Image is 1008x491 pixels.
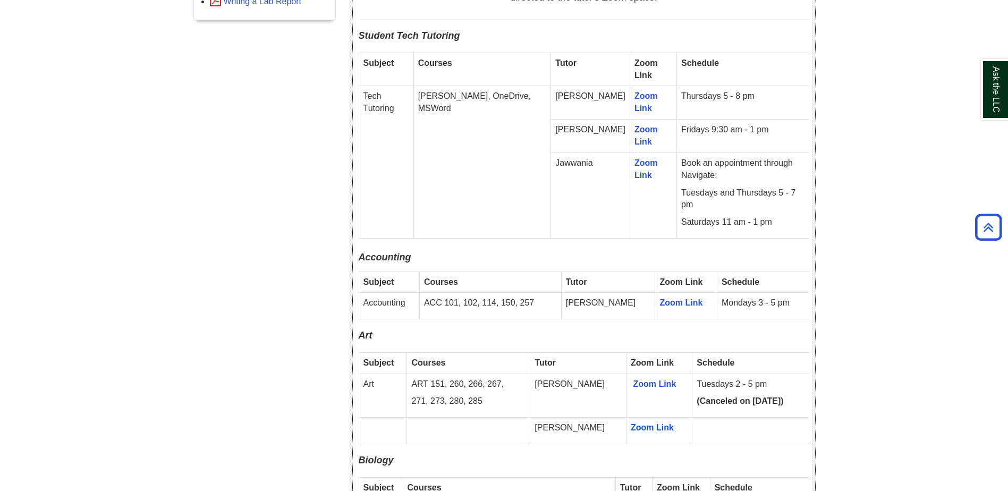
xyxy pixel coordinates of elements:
a: Zoom Link [634,158,658,180]
strong: Subject [363,58,394,67]
p: Mondays 3 - 5 pm [722,297,804,309]
strong: Tutor [555,58,577,67]
strong: Courses [418,58,452,67]
p: Tuesdays and Thursdays 5 - 7 pm [681,187,804,211]
p: Tuesdays 2 - 5 pm [697,378,804,391]
p: 271, 273, 280, 285 [411,395,526,408]
strong: Tutor [535,358,556,367]
span: Biology [359,455,394,465]
strong: Subject [363,358,394,367]
td: [PERSON_NAME] [551,120,630,153]
strong: Zoom Link [659,277,702,286]
a: Back to Top [971,220,1005,234]
strong: Schedule [681,58,719,67]
strong: Courses [411,358,445,367]
strong: Tutor [566,277,587,286]
a: Zoom Link [659,298,702,307]
a: Zoom Link [634,91,658,113]
strong: Schedule [722,277,759,286]
td: [PERSON_NAME] [530,418,626,444]
p: Thursdays 5 - 8 pm [681,90,804,103]
span: Art [359,330,372,341]
p: [PERSON_NAME], OneDrive, MSWord [418,90,547,115]
p: ACC 101, 102, 114, 150, 257 [424,297,557,309]
td: Art [359,374,407,418]
td: Jawwania [551,153,630,238]
strong: Subject [363,277,394,286]
strong: Zoom Link [631,358,674,367]
strong: (Canceled on [DATE]) [697,396,783,405]
strong: Courses [424,277,458,286]
a: Zoom Link [631,423,674,432]
p: Book an appointment through Navigate: [681,157,804,182]
p: ART 151, 260, 266, 267, [411,378,526,391]
td: [PERSON_NAME] [530,374,626,418]
span: Student Tech Tutoring [359,30,460,41]
p: Fridays 9:30 am - 1 pm [681,124,804,136]
p: Saturdays 11 am - 1 pm [681,216,804,228]
td: Accounting [359,293,419,319]
td: Tech Tutoring [359,86,413,239]
strong: Zoom Link [634,58,658,80]
strong: Schedule [697,358,734,367]
a: Zoom Link [634,125,658,146]
a: Zoom Link [633,379,676,388]
span: Accounting [359,252,411,263]
td: [PERSON_NAME] [551,86,630,120]
td: [PERSON_NAME] [561,293,655,319]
